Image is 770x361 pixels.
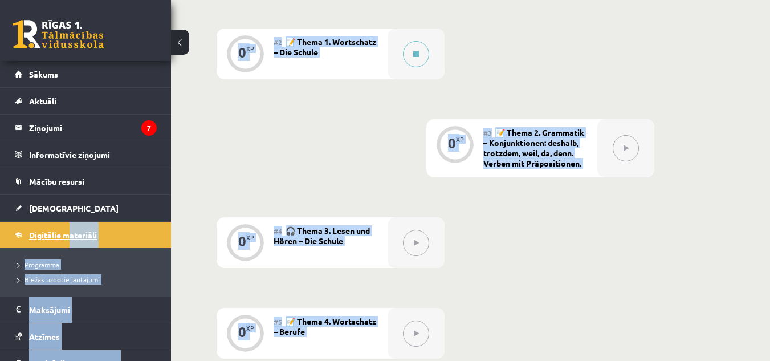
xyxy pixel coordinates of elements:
[246,234,254,241] div: XP
[15,168,157,194] a: Mācību resursi
[141,120,157,136] i: 7
[29,230,97,240] span: Digitālie materiāli
[29,297,157,323] legend: Maksājumi
[29,115,157,141] legend: Ziņojumi
[483,127,584,168] span: 📝 Thema 2. Grammatik – Konjunktionen: deshalb, trotzdem, weil, da, denn. Verben mit Präpositionen.
[238,47,246,58] div: 0
[246,46,254,52] div: XP
[274,226,282,236] span: #4
[456,136,464,143] div: XP
[15,297,157,323] a: Maksājumi
[15,141,157,168] a: Informatīvie ziņojumi
[274,225,370,246] span: 🎧 Thema 3. Lesen und Hören – Die Schule
[29,96,56,106] span: Aktuāli
[15,88,157,114] a: Aktuāli
[29,69,58,79] span: Sākums
[238,327,246,337] div: 0
[17,275,100,284] span: Biežāk uzdotie jautājumi
[29,331,60,342] span: Atzīmes
[15,222,157,248] a: Digitālie materiāli
[17,260,59,269] span: Programma
[448,138,456,148] div: 0
[15,61,157,87] a: Sākums
[29,141,157,168] legend: Informatīvie ziņojumi
[274,316,376,336] span: 📝 Thema 4. Wortschatz – Berufe
[29,203,119,213] span: [DEMOGRAPHIC_DATA]
[274,317,282,326] span: #5
[17,274,160,285] a: Biežāk uzdotie jautājumi
[13,20,104,48] a: Rīgas 1. Tālmācības vidusskola
[29,176,84,186] span: Mācību resursi
[274,36,376,57] span: 📝 Thema 1. Wortschatz – Die Schule
[246,325,254,331] div: XP
[17,259,160,270] a: Programma
[238,236,246,246] div: 0
[483,128,492,137] span: #3
[15,115,157,141] a: Ziņojumi7
[15,195,157,221] a: [DEMOGRAPHIC_DATA]
[274,38,282,47] span: #2
[15,323,157,350] a: Atzīmes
